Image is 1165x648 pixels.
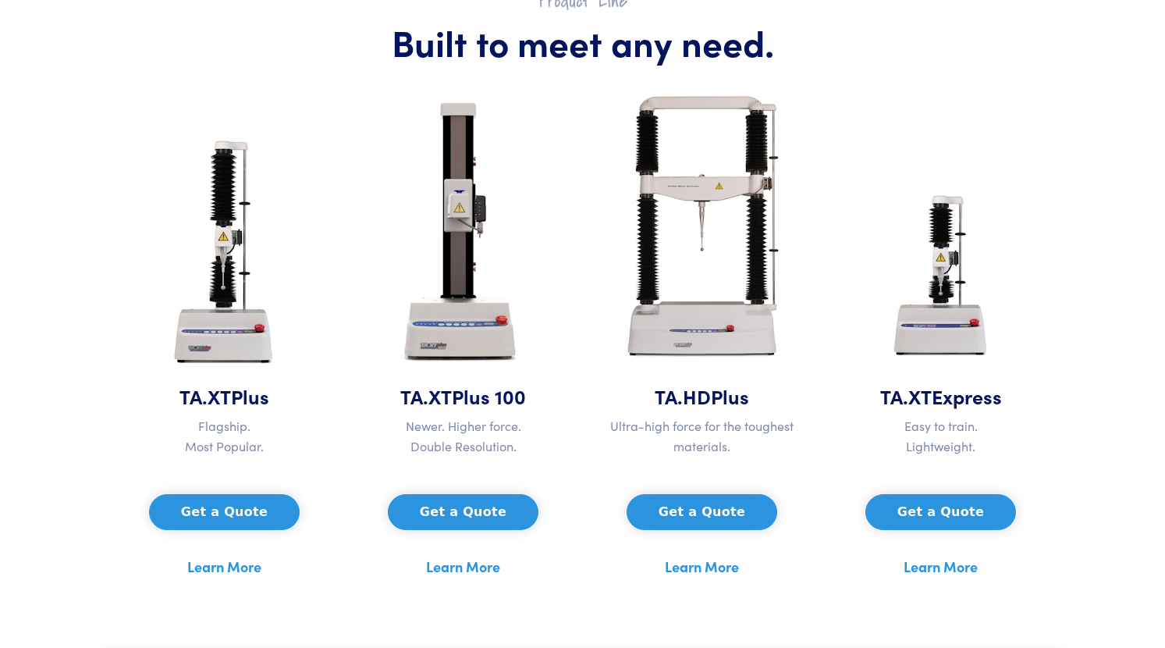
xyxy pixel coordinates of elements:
h5: TA.XT [831,383,1051,410]
p: Easy to train. Lightweight. [831,416,1051,456]
img: ta-hd-analyzer.jpg [597,70,808,383]
a: Learn More [187,555,261,579]
span: Plus 100 [452,383,526,410]
p: Flagship. Most Popular. [115,416,335,456]
button: Get a Quote [388,494,538,530]
span: Plus [231,383,269,410]
span: Express [932,383,1002,410]
p: Newer. Higher force. Double Resolution. [353,416,574,456]
img: ta-xt-plus-analyzer.jpg [151,129,297,383]
img: ta-xt-express-analyzer.jpg [874,168,1008,383]
a: Learn More [904,555,978,579]
p: Ultra-high force for the toughest materials. [592,416,812,456]
a: Learn More [426,555,500,579]
h5: TA.XT [115,383,335,410]
h5: TA.HD [592,383,812,410]
button: Get a Quote [865,494,1016,530]
button: Get a Quote [627,494,777,530]
span: Plus [711,383,749,410]
a: Learn More [665,555,739,579]
h5: TA.XT [353,383,574,410]
h1: Built to meet any need. [115,20,1051,65]
img: ta-xt-100-analyzer.jpg [385,82,542,383]
button: Get a Quote [149,494,300,530]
